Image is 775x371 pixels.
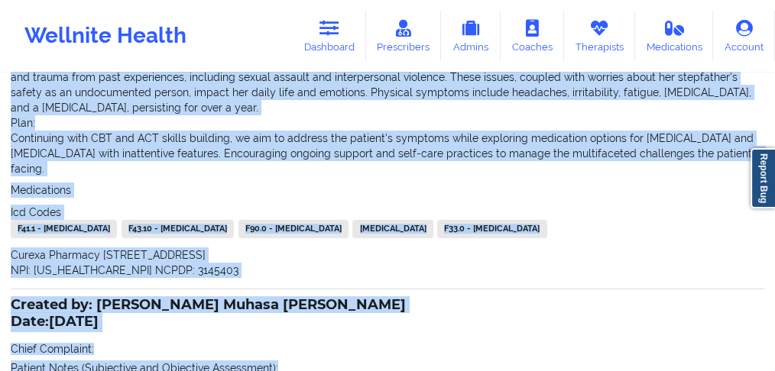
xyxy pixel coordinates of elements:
a: Prescribers [366,11,442,61]
a: Report Bug [751,148,775,208]
a: Medications [635,11,714,61]
a: Admins [441,11,501,61]
span: Medications [11,184,71,196]
a: Therapists [564,11,635,61]
p: The patient expressed feeling disconnected and overwhelmed following a recent vacation, highlight... [11,54,764,115]
div: F41.1 - [MEDICAL_DATA] [11,220,117,238]
p: Date: [DATE] [11,312,406,332]
div: [MEDICAL_DATA] [352,220,433,238]
a: Account [713,11,775,61]
p: Continuing with CBT and ACT skills building, we aim to address the patient's symptoms while explo... [11,131,764,176]
div: F43.10 - [MEDICAL_DATA] [122,220,234,238]
p: Curexa Pharmacy [STREET_ADDRESS] NPI: [US_HEALTHCARE_NPI] NCPDP: 3145403 [11,247,764,278]
span: Icd Codes [11,206,61,218]
a: Dashboard [293,11,366,61]
div: F90.0 - [MEDICAL_DATA] [238,220,349,238]
span: Chief Complaint: [11,343,94,355]
a: Coaches [501,11,564,61]
div: F33.0 - [MEDICAL_DATA] [437,220,546,238]
span: Plan: [11,117,35,129]
div: Created by: [PERSON_NAME] Muhasa [PERSON_NAME] [11,297,406,332]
